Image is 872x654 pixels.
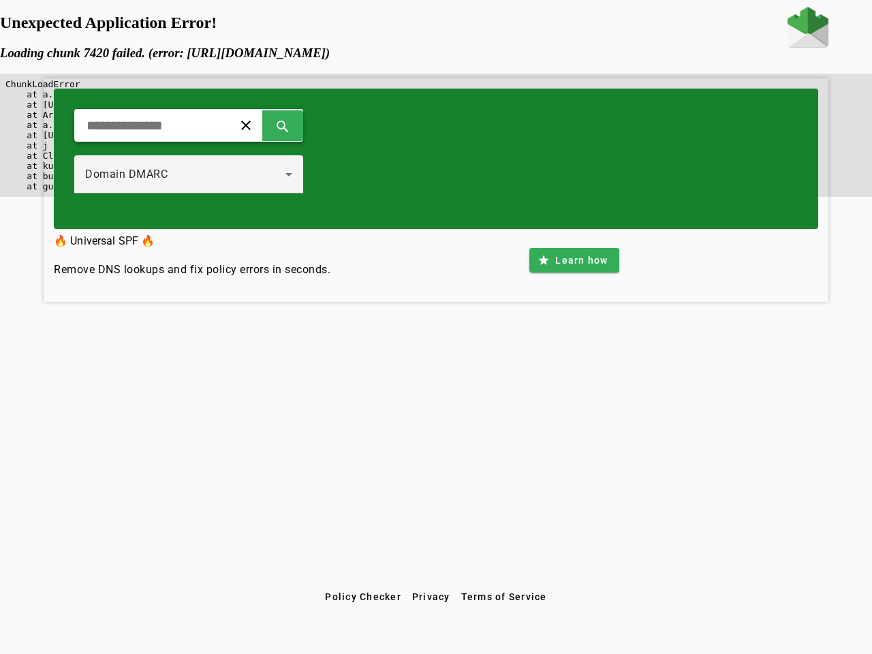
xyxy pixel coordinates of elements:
span: Terms of Service [461,591,547,602]
span: Domain DMARC [85,168,168,181]
button: Privacy [407,585,456,609]
button: Policy Checker [320,585,407,609]
span: Learn how [555,253,608,267]
img: Fraudmarc Logo [788,7,828,48]
h3: 🔥 Universal SPF 🔥 [54,232,330,251]
span: Privacy [412,591,450,602]
button: Learn how [529,248,619,272]
h4: Remove DNS lookups and fix policy errors in seconds. [54,262,330,278]
span: Policy Checker [325,591,401,602]
button: Terms of Service [456,585,552,609]
a: Home [788,7,828,51]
